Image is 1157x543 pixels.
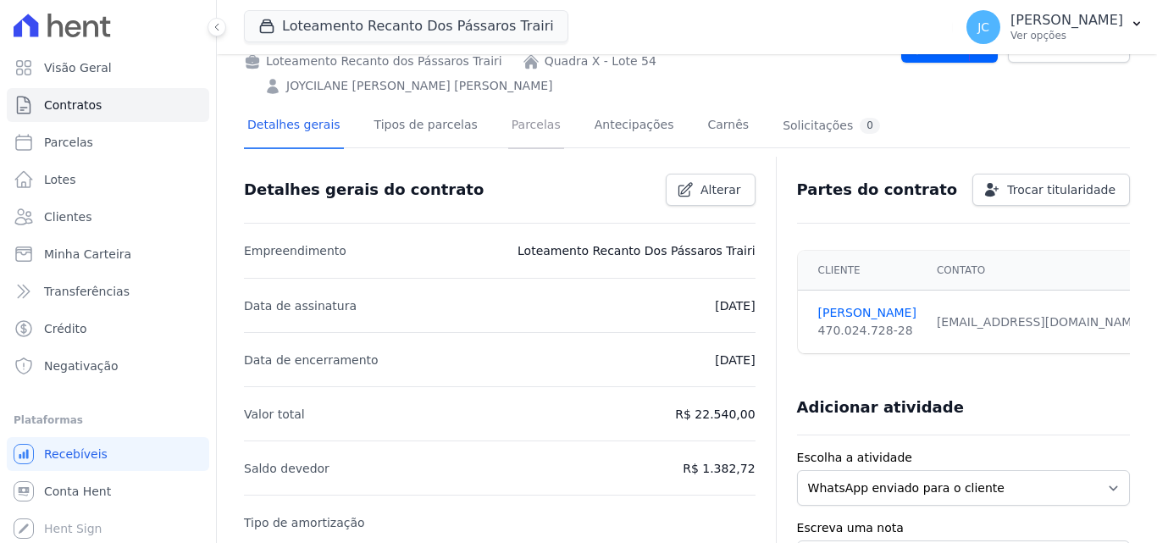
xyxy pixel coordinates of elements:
a: Quadra X - Lote 54 [545,53,656,70]
a: JOYCILANE [PERSON_NAME] [PERSON_NAME] [286,77,553,95]
a: Parcelas [7,125,209,159]
a: Negativação [7,349,209,383]
span: Negativação [44,357,119,374]
a: Tipos de parcelas [371,104,481,149]
a: Recebíveis [7,437,209,471]
h3: Partes do contrato [797,180,958,200]
label: Escolha a atividade [797,449,1130,467]
div: 470.024.728-28 [818,322,916,340]
span: JC [977,21,989,33]
span: Contratos [44,97,102,114]
a: Transferências [7,274,209,308]
div: Solicitações [783,118,880,134]
span: Alterar [700,181,741,198]
p: Tipo de amortização [244,513,365,533]
p: R$ 22.540,00 [675,404,755,424]
p: [DATE] [715,296,755,316]
a: Parcelas [508,104,564,149]
p: Saldo devedor [244,458,329,479]
p: Empreendimento [244,241,346,261]
h3: Adicionar atividade [797,397,964,418]
a: Detalhes gerais [244,104,344,149]
a: Minha Carteira [7,237,209,271]
a: Conta Hent [7,474,209,508]
a: Solicitações0 [779,104,883,149]
div: Plataformas [14,410,202,430]
span: Lotes [44,171,76,188]
p: [PERSON_NAME] [1010,12,1123,29]
a: Antecipações [591,104,678,149]
a: Alterar [666,174,756,206]
th: Cliente [798,251,927,291]
h3: Detalhes gerais do contrato [244,180,484,200]
span: Transferências [44,283,130,300]
span: Parcelas [44,134,93,151]
a: Crédito [7,312,209,346]
p: Valor total [244,404,305,424]
span: Trocar titularidade [1007,181,1115,198]
div: 0 [860,118,880,134]
a: Clientes [7,200,209,234]
span: Visão Geral [44,59,112,76]
button: Loteamento Recanto Dos Pássaros Trairi [244,10,568,42]
a: Contratos [7,88,209,122]
a: Lotes [7,163,209,197]
a: Visão Geral [7,51,209,85]
label: Escreva uma nota [797,519,1130,537]
div: Loteamento Recanto dos Pássaros Trairi [244,53,502,70]
span: Conta Hent [44,483,111,500]
a: Trocar titularidade [972,174,1130,206]
button: JC [PERSON_NAME] Ver opções [953,3,1157,51]
a: [PERSON_NAME] [818,304,916,322]
p: R$ 1.382,72 [683,458,755,479]
p: Ver opções [1010,29,1123,42]
p: Data de assinatura [244,296,357,316]
span: Recebíveis [44,446,108,463]
p: Loteamento Recanto Dos Pássaros Trairi [518,241,756,261]
span: Minha Carteira [44,246,131,263]
span: Crédito [44,320,87,337]
span: Clientes [44,208,91,225]
a: Carnês [704,104,752,149]
p: [DATE] [715,350,755,370]
p: Data de encerramento [244,350,379,370]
